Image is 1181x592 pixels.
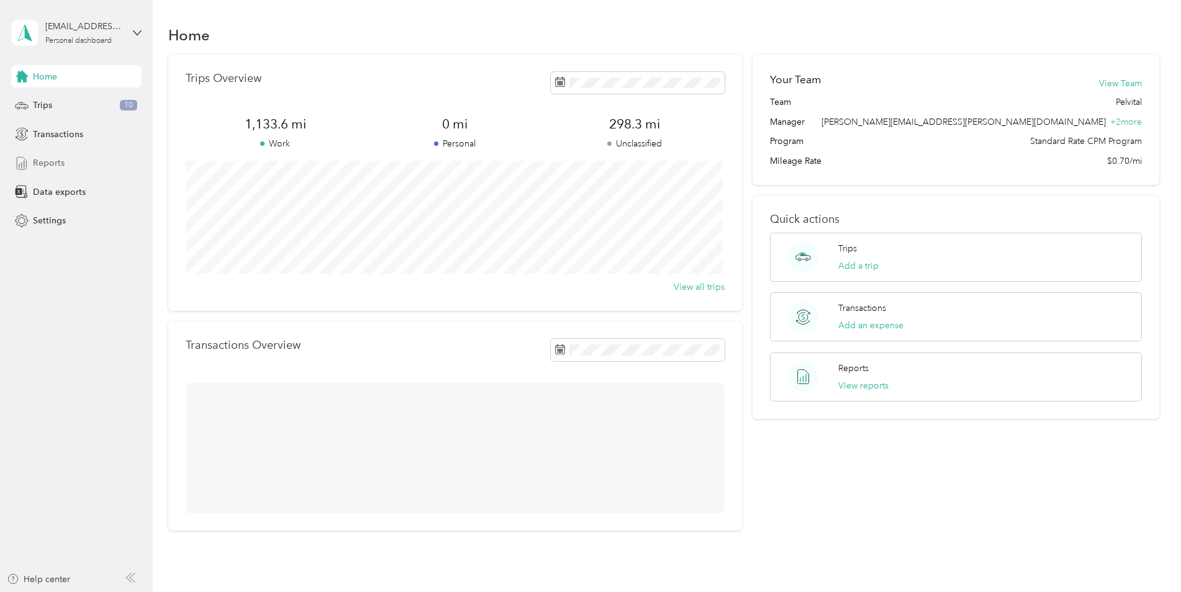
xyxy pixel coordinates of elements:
[33,128,83,141] span: Transactions
[545,115,725,133] span: 298.3 mi
[365,115,545,133] span: 0 mi
[838,362,869,375] p: Reports
[838,242,857,255] p: Trips
[120,100,137,111] span: 10
[33,214,66,227] span: Settings
[770,135,803,148] span: Program
[770,213,1142,226] p: Quick actions
[186,115,365,133] span: 1,133.6 mi
[33,99,52,112] span: Trips
[45,20,123,33] div: [EMAIL_ADDRESS][DOMAIN_NAME]
[168,29,210,42] h1: Home
[770,115,805,128] span: Manager
[1110,117,1142,127] span: + 2 more
[1111,522,1181,592] iframe: Everlance-gr Chat Button Frame
[186,72,261,85] p: Trips Overview
[1116,96,1142,109] span: Pelvital
[45,37,112,45] div: Personal dashboard
[838,379,889,392] button: View reports
[838,259,879,272] button: Add a trip
[186,137,365,150] p: Work
[7,573,70,586] button: Help center
[186,339,301,352] p: Transactions Overview
[838,319,903,332] button: Add an expense
[1030,135,1142,148] span: Standard Rate CPM Program
[1099,77,1142,90] button: View Team
[674,280,725,294] button: View all trips
[33,70,57,83] span: Home
[770,155,821,168] span: Mileage Rate
[365,137,545,150] p: Personal
[821,117,1106,127] span: [PERSON_NAME][EMAIL_ADDRESS][PERSON_NAME][DOMAIN_NAME]
[1107,155,1142,168] span: $0.70/mi
[33,156,65,169] span: Reports
[545,137,725,150] p: Unclassified
[770,72,821,87] h2: Your Team
[770,96,791,109] span: Team
[33,186,86,199] span: Data exports
[838,302,886,315] p: Transactions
